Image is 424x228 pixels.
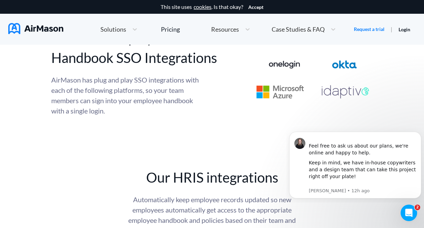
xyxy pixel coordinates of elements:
a: Pricing [161,23,180,35]
div: Our HRIS integrations [121,167,303,187]
div: Plug and Play Okta Integration for SSO [329,58,360,72]
img: oneLogin [269,61,300,68]
img: microsoft_azure [256,85,304,99]
div: Plug and Play Microsoft Active Directory Integration for SSO [310,31,373,45]
a: cookies [194,4,211,10]
iframe: Intercom notifications message [286,126,424,203]
div: AirMason has plug and play SSO integrations with each of the following platforms, so your team me... [51,75,233,116]
div: Seamless Employee Handbook SSO Integrations [51,28,233,68]
div: Plug and Play Microsoft Azure Integration for SSO [252,85,307,99]
span: 2 [415,205,420,210]
button: Accept cookies [248,4,263,10]
span: Case Studies & FAQ [272,26,325,32]
span: | [391,26,392,32]
img: okta [332,61,357,68]
img: AirMason Logo [8,23,63,34]
a: Login [399,26,410,32]
span: Resources [211,26,239,32]
a: Request a trial [354,26,384,33]
img: idaptive [321,85,369,99]
iframe: Intercom live chat [401,205,417,221]
span: Solutions [100,26,126,32]
div: Plug and Play Idaptive Integration for SSO [318,85,373,99]
div: Plug and Play OneLogin Integration for SSO [265,58,303,72]
div: Pricing [161,26,180,32]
